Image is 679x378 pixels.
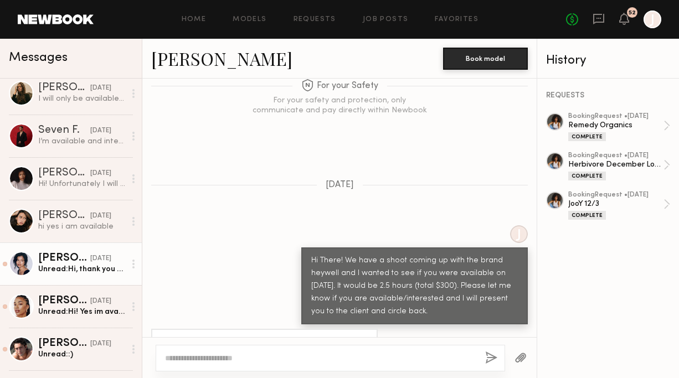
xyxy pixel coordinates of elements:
[568,152,670,180] a: bookingRequest •[DATE]Herbivore December Lofi ShootComplete
[38,296,90,307] div: [PERSON_NAME]
[90,339,111,349] div: [DATE]
[90,211,111,221] div: [DATE]
[90,296,111,307] div: [DATE]
[629,10,636,16] div: 52
[311,255,518,318] div: Hi There! We have a shoot coming up with the brand heywell and I wanted to see if you were availa...
[326,180,354,190] span: [DATE]
[568,120,663,131] div: Remedy Organics
[251,96,428,116] div: For your safety and protection, only communicate and pay directly within Newbook
[443,48,528,70] button: Book model
[435,16,479,23] a: Favorites
[38,307,125,317] div: Unread: Hi! Yes im available
[38,221,125,232] div: hi yes i am available
[568,211,606,220] div: Complete
[301,79,378,93] span: For your Safety
[294,16,336,23] a: Requests
[38,179,125,189] div: Hi! Unfortunately I will not be available on the 19th
[90,83,111,94] div: [DATE]
[233,16,266,23] a: Models
[38,136,125,147] div: I’m available and interested
[568,191,663,199] div: booking Request • [DATE]
[38,253,90,264] div: [PERSON_NAME]
[443,53,528,63] a: Book model
[161,336,368,361] div: Hi! Great to hear from you! Unfortunately I’m booked out in the 19th already :(
[644,11,661,28] a: J
[38,338,90,349] div: [PERSON_NAME]
[9,51,68,64] span: Messages
[38,210,90,221] div: [PERSON_NAME]
[38,125,90,136] div: Seven F.
[38,349,125,360] div: Unread: :)
[568,191,670,220] a: bookingRequest •[DATE]JooY 12/3Complete
[151,46,292,70] a: [PERSON_NAME]
[38,168,90,179] div: [PERSON_NAME]
[90,168,111,179] div: [DATE]
[568,159,663,170] div: Herbivore December Lofi Shoot
[568,152,663,159] div: booking Request • [DATE]
[38,264,125,275] div: Unread: Hi, thank you for reaching out! Unfortunately, i'm not available that date.
[568,199,663,209] div: JooY 12/3
[90,253,111,264] div: [DATE]
[182,16,207,23] a: Home
[38,82,90,94] div: [PERSON_NAME]
[568,113,663,120] div: booking Request • [DATE]
[568,113,670,141] a: bookingRequest •[DATE]Remedy OrganicsComplete
[363,16,409,23] a: Job Posts
[568,172,606,180] div: Complete
[568,132,606,141] div: Complete
[38,94,125,104] div: I will only be available in the morning!
[90,126,111,136] div: [DATE]
[546,54,670,67] div: History
[546,92,670,100] div: REQUESTS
